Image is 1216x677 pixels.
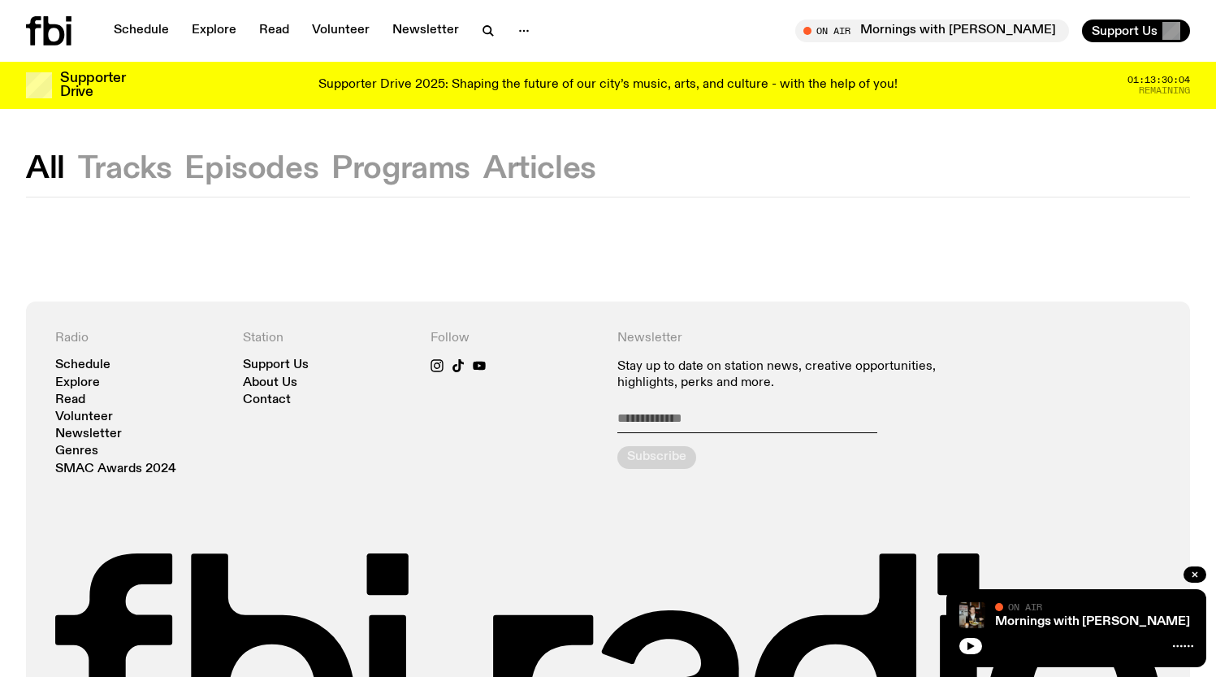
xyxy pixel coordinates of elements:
[431,331,599,346] h4: Follow
[60,72,125,99] h3: Supporter Drive
[55,331,223,346] h4: Radio
[617,446,696,469] button: Subscribe
[55,411,113,423] a: Volunteer
[331,154,470,184] button: Programs
[184,154,318,184] button: Episodes
[243,394,291,406] a: Contact
[795,20,1069,42] button: On AirMornings with [PERSON_NAME]
[78,154,172,184] button: Tracks
[318,78,898,93] p: Supporter Drive 2025: Shaping the future of our city’s music, arts, and culture - with the help o...
[182,20,246,42] a: Explore
[302,20,379,42] a: Volunteer
[26,154,65,184] button: All
[243,377,297,389] a: About Us
[55,463,176,475] a: SMAC Awards 2024
[55,377,100,389] a: Explore
[1092,24,1158,38] span: Support Us
[383,20,469,42] a: Newsletter
[55,428,122,440] a: Newsletter
[617,359,973,390] p: Stay up to date on station news, creative opportunities, highlights, perks and more.
[55,359,110,371] a: Schedule
[1008,601,1042,612] span: On Air
[1139,86,1190,95] span: Remaining
[483,154,596,184] button: Articles
[249,20,299,42] a: Read
[243,331,411,346] h4: Station
[617,331,973,346] h4: Newsletter
[1127,76,1190,85] span: 01:13:30:04
[243,359,309,371] a: Support Us
[55,445,98,458] a: Genres
[995,615,1190,628] a: Mornings with [PERSON_NAME]
[959,602,985,628] img: Sam blankly stares at the camera, brightly lit by a camera flash wearing a hat collared shirt and...
[104,20,179,42] a: Schedule
[55,394,85,406] a: Read
[1082,20,1190,42] button: Support Us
